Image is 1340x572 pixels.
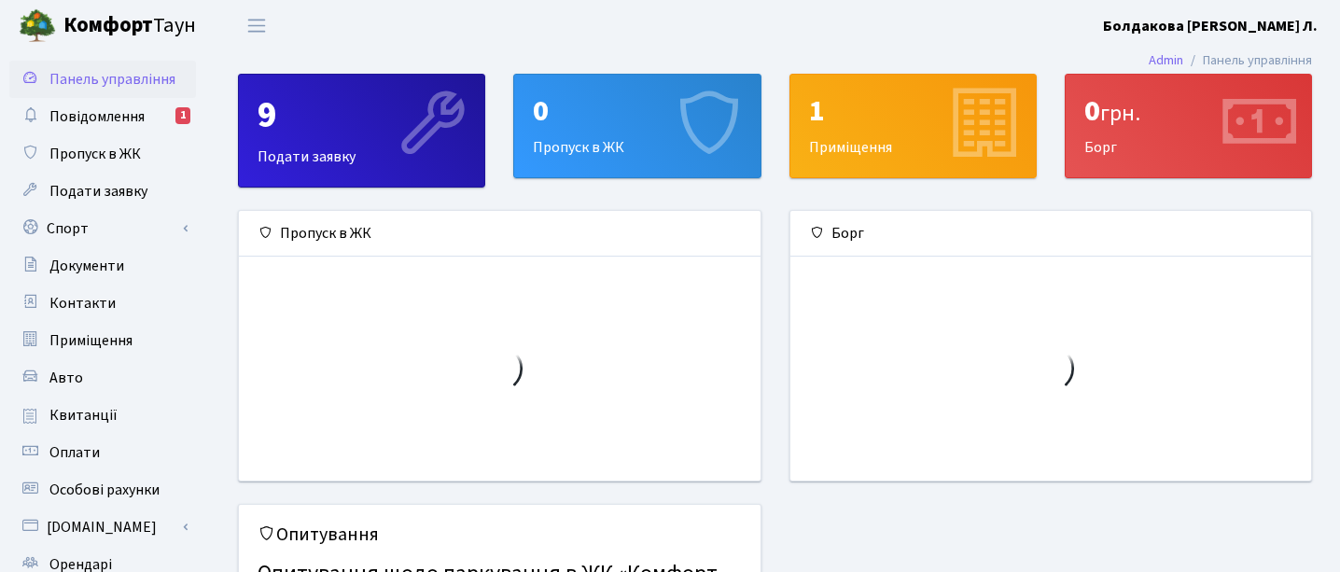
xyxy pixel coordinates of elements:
span: Пропуск в ЖК [49,144,141,164]
a: 0Пропуск в ЖК [513,74,761,178]
a: Особові рахунки [9,471,196,509]
b: Комфорт [63,10,153,40]
span: Оплати [49,442,100,463]
a: [DOMAIN_NAME] [9,509,196,546]
span: Панель управління [49,69,175,90]
div: Подати заявку [239,75,484,187]
a: Болдакова [PERSON_NAME] Л. [1103,15,1318,37]
span: Подати заявку [49,181,147,202]
div: 9 [258,93,466,138]
span: Документи [49,256,124,276]
div: Пропуск в ЖК [514,75,760,177]
a: Спорт [9,210,196,247]
a: Авто [9,359,196,397]
a: Документи [9,247,196,285]
h5: Опитування [258,523,742,546]
span: Авто [49,368,83,388]
a: Приміщення [9,322,196,359]
span: Особові рахунки [49,480,160,500]
div: Борг [1066,75,1311,177]
span: Повідомлення [49,106,145,127]
a: Пропуск в ЖК [9,135,196,173]
li: Панель управління [1183,50,1312,71]
a: Контакти [9,285,196,322]
span: Приміщення [49,330,133,351]
div: Пропуск в ЖК [239,211,761,257]
a: Подати заявку [9,173,196,210]
a: Оплати [9,434,196,471]
button: Переключити навігацію [233,10,280,41]
a: 9Подати заявку [238,74,485,188]
span: Контакти [49,293,116,314]
a: Панель управління [9,61,196,98]
div: 1 [175,107,190,124]
span: Квитанції [49,405,118,426]
span: грн. [1100,97,1140,130]
a: Повідомлення1 [9,98,196,135]
div: Приміщення [790,75,1036,177]
span: Таун [63,10,196,42]
div: 1 [809,93,1017,129]
img: logo.png [19,7,56,45]
a: Admin [1149,50,1183,70]
div: Борг [790,211,1312,257]
nav: breadcrumb [1121,41,1340,80]
a: 1Приміщення [789,74,1037,178]
b: Болдакова [PERSON_NAME] Л. [1103,16,1318,36]
div: 0 [533,93,741,129]
a: Квитанції [9,397,196,434]
div: 0 [1084,93,1292,129]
